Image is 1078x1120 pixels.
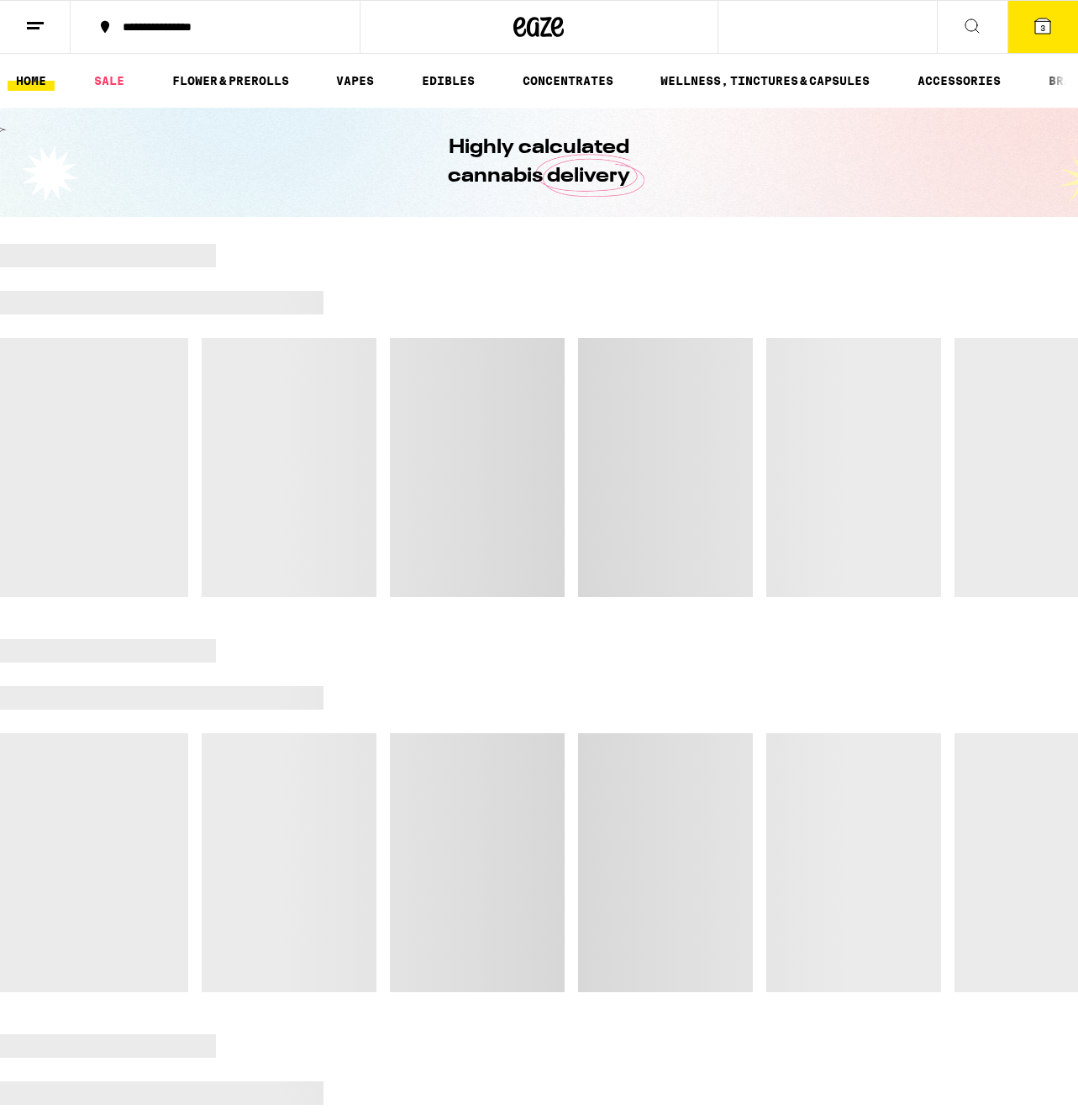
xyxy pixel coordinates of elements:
a: SALE [86,71,133,91]
h1: Highly calculated cannabis delivery [401,134,678,191]
span: 3 [1040,23,1045,33]
a: HOME [8,71,55,91]
a: CONCENTRATES [514,71,622,91]
a: WELLNESS, TINCTURES & CAPSULES [652,71,878,91]
button: 3 [1007,1,1078,53]
a: VAPES [328,71,382,91]
a: EDIBLES [413,71,483,91]
a: ACCESSORIES [909,71,1009,91]
a: FLOWER & PREROLLS [164,71,297,91]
